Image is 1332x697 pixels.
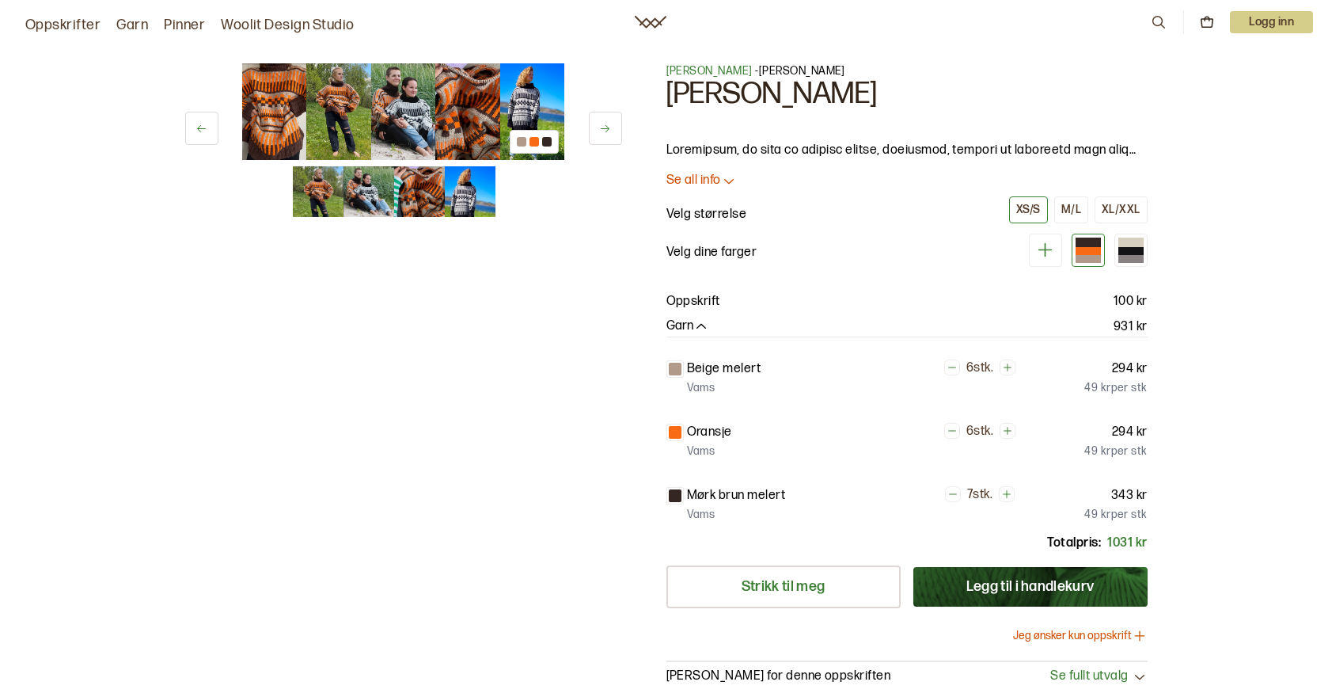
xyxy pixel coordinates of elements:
[164,14,205,36] a: Pinner
[913,567,1148,607] button: Legg til i handlekurv
[1084,380,1147,396] p: 49 kr per stk
[687,423,732,442] p: Oransje
[966,424,993,440] p: 6 stk.
[1230,11,1313,33] button: User dropdown
[666,243,757,262] p: Velg dine farger
[1112,423,1148,442] p: 294 kr
[1009,196,1048,223] button: XS/S
[687,444,715,459] p: Vams
[666,141,1148,160] p: Loremipsum, do sita co adipisc elitse, doeiusmod, tempori ut laboreetd magn aliq enimadminimven; ...
[1016,203,1041,217] div: XS/S
[687,507,715,523] p: Vams
[1061,203,1081,217] div: M/L
[666,566,901,608] a: Strikk til meg
[242,63,307,160] img: Bilde av oppskrift
[1084,507,1147,523] p: 49 kr per stk
[306,63,371,160] img: Bilde av oppskrift
[687,486,786,505] p: Mørk brun melert
[1084,444,1147,459] p: 49 kr per stk
[666,205,747,224] p: Velg størrelse
[666,79,1148,109] h1: [PERSON_NAME]
[1230,11,1313,33] p: Logg inn
[1050,668,1128,685] span: Se fullt utvalg
[1114,234,1148,267] div: Grå (utsolgt)
[500,63,565,160] img: Bilde av oppskrift
[435,63,500,160] img: Bilde av oppskrift
[1114,318,1148,337] p: 931 kr
[666,63,1148,79] p: - [PERSON_NAME]
[966,360,993,377] p: 6 stk.
[1047,534,1101,553] p: Totalpris:
[1013,628,1148,644] button: Jeg ønsker kun oppskrift
[666,173,721,189] p: Se all info
[116,14,148,36] a: Garn
[1054,196,1088,223] button: M/L
[666,668,891,685] p: [PERSON_NAME] for denne oppskriften
[1095,196,1148,223] button: XL/XXL
[1107,534,1147,553] p: 1031 kr
[666,173,1148,189] button: Se all info
[967,487,992,504] p: 7 stk.
[1112,360,1148,379] p: 294 kr
[635,16,666,29] a: Woolit
[666,668,1148,685] button: [PERSON_NAME] for denne oppskriftenSe fullt utvalg
[25,14,101,36] a: Oppskrifter
[371,63,436,160] img: Bilde av oppskrift
[666,64,753,78] a: [PERSON_NAME]
[666,318,709,335] button: Garn
[666,292,720,311] p: Oppskrift
[1072,234,1105,267] div: Variant 3
[1111,486,1148,505] p: 343 kr
[687,380,715,396] p: Vams
[687,360,761,379] p: Beige melert
[221,14,355,36] a: Woolit Design Studio
[1114,292,1148,311] p: 100 kr
[1102,203,1140,217] div: XL/XXL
